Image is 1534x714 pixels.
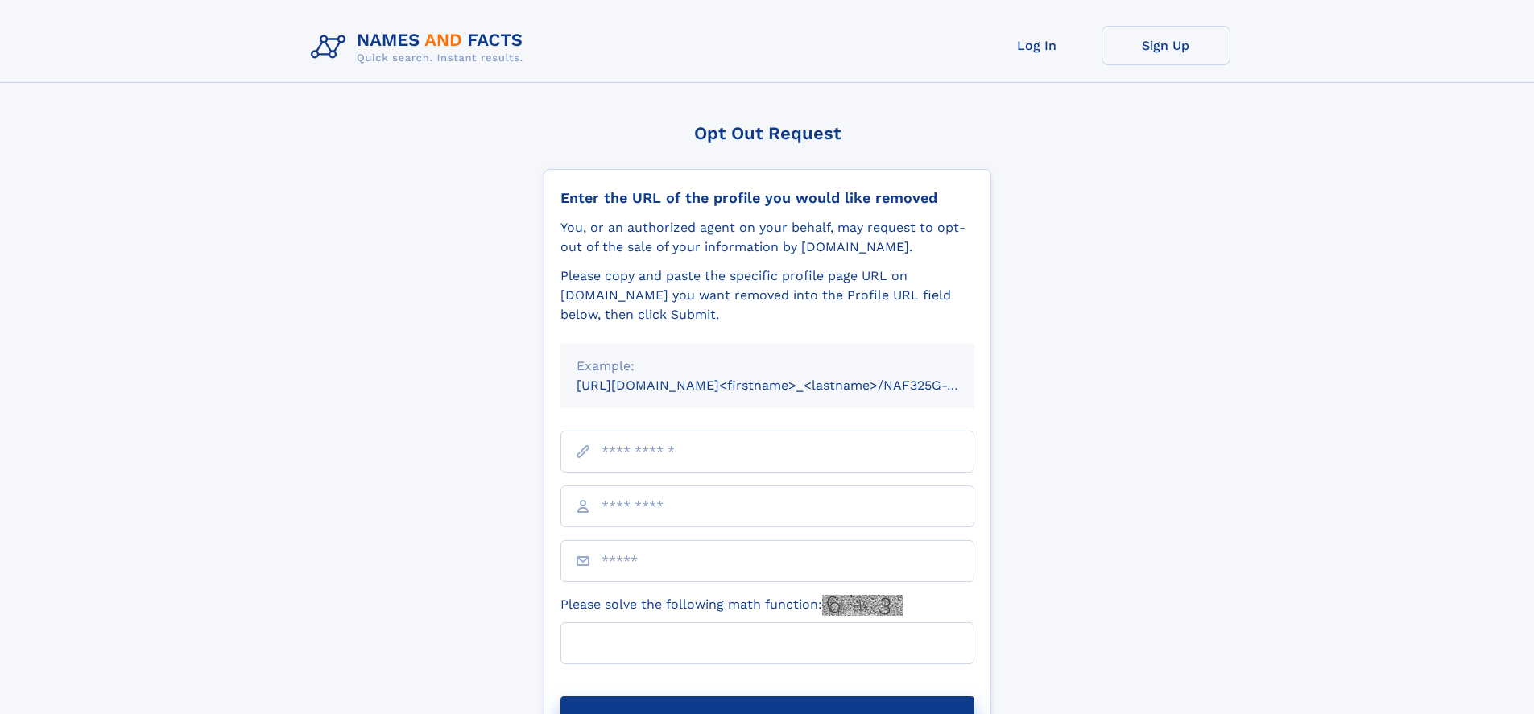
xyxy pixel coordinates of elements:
[560,189,974,207] div: Enter the URL of the profile you would like removed
[560,218,974,257] div: You, or an authorized agent on your behalf, may request to opt-out of the sale of your informatio...
[544,123,991,143] div: Opt Out Request
[973,26,1102,65] a: Log In
[560,595,903,616] label: Please solve the following math function:
[1102,26,1230,65] a: Sign Up
[577,357,958,376] div: Example:
[577,378,1005,393] small: [URL][DOMAIN_NAME]<firstname>_<lastname>/NAF325G-xxxxxxxx
[304,26,536,69] img: Logo Names and Facts
[560,266,974,324] div: Please copy and paste the specific profile page URL on [DOMAIN_NAME] you want removed into the Pr...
